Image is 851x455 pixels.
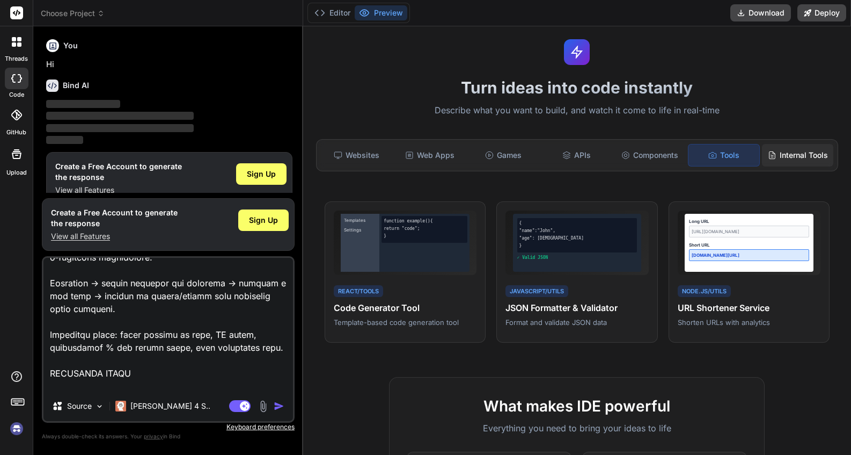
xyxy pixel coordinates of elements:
span: Choose Project [41,8,105,19]
div: return "code"; [384,226,465,232]
p: Describe what you want to build, and watch it come to life in real-time [310,104,845,118]
h4: URL Shortener Service [678,301,820,314]
span: ‌ [46,124,194,132]
div: React/Tools [334,285,383,298]
button: Download [730,4,791,21]
span: privacy [144,433,163,439]
label: GitHub [6,128,26,137]
div: Games [467,144,539,167]
textarea: LOREMI / DOLO Sit ame c adipis elit‑seddo eiusmod temp (incididun, utlabor, etdolore, magnaa, EN,... [43,258,293,391]
p: View all Features [55,185,182,196]
p: Source [67,401,92,411]
span: Sign Up [249,215,278,226]
label: code [9,90,24,99]
p: Shorten URLs with analytics [678,317,820,327]
label: threads [5,54,28,63]
h2: What makes IDE powerful [407,395,747,417]
img: icon [274,401,284,411]
div: APIs [541,144,612,167]
div: Settings [343,226,377,234]
p: Template-based code generation tool [334,317,476,327]
label: Upload [6,168,27,177]
div: "name":"John", [519,228,635,234]
h1: Create a Free Account to generate the response [55,161,182,183]
div: JavaScript/Utils [505,285,568,298]
div: Node.js/Utils [678,285,731,298]
img: signin [8,420,26,438]
p: Hi [46,59,292,71]
span: ‌ [46,136,83,144]
h1: Turn ideas into code instantly [310,78,845,97]
div: ✓ Valid JSON [517,255,637,261]
div: "age": [DEMOGRAPHIC_DATA] [519,235,635,242]
div: Short URL [689,242,809,248]
div: } [384,233,465,240]
p: View all Features [51,231,178,242]
img: attachment [257,400,269,413]
div: Long URL [689,218,809,225]
h4: JSON Formatter & Validator [505,301,648,314]
button: Deploy [797,4,846,21]
div: } [519,243,635,249]
p: Everything you need to bring your ideas to life [407,422,747,435]
h6: Bind AI [63,80,89,91]
div: Templates [343,216,377,225]
div: Tools [688,144,760,167]
img: Claude 4 Sonnet [115,401,126,411]
div: Web Apps [394,144,466,167]
p: Always double-check its answers. Your in Bind [42,431,295,442]
p: Format and validate JSON data [505,317,648,327]
div: Internal Tools [762,144,833,167]
p: Keyboard preferences [42,423,295,431]
span: ‌ [46,112,194,120]
span: Sign Up [247,169,276,179]
img: Pick Models [95,402,104,411]
div: Components [614,144,686,167]
p: [PERSON_NAME] 4 S.. [130,401,210,411]
div: [DOMAIN_NAME][URL] [689,249,809,261]
div: { [519,220,635,227]
div: function example() { [384,218,465,225]
button: Editor [310,5,355,20]
span: ‌ [46,100,120,108]
div: [URL][DOMAIN_NAME] [689,226,809,237]
h6: You [63,40,78,51]
h4: Code Generator Tool [334,301,476,314]
button: Preview [355,5,407,20]
h1: Create a Free Account to generate the response [51,207,178,229]
div: Websites [321,144,392,167]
